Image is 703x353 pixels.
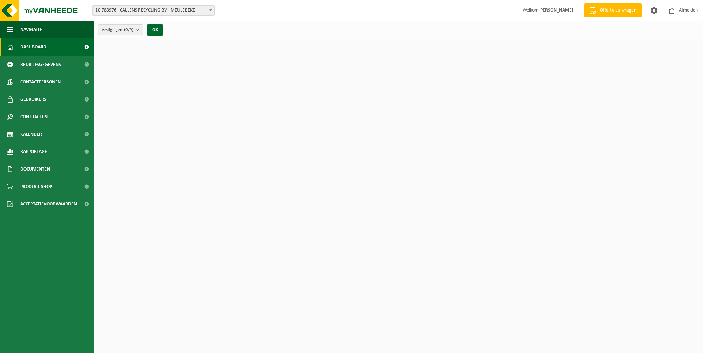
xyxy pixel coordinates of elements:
[20,143,47,160] span: Rapportage
[92,5,215,16] span: 10-783976 - CALLENS RECYCLING BV - MEULEBEKE
[124,28,133,32] count: (9/9)
[538,8,573,13] strong: [PERSON_NAME]
[20,108,48,126] span: Contracten
[20,38,46,56] span: Dashboard
[20,178,52,195] span: Product Shop
[20,21,42,38] span: Navigatie
[20,195,77,213] span: Acceptatievoorwaarden
[98,24,143,35] button: Vestigingen(9/9)
[20,91,46,108] span: Gebruikers
[20,126,42,143] span: Kalender
[102,25,133,35] span: Vestigingen
[93,6,214,15] span: 10-783976 - CALLENS RECYCLING BV - MEULEBEKE
[20,56,61,73] span: Bedrijfsgegevens
[598,7,638,14] span: Offerte aanvragen
[584,3,642,17] a: Offerte aanvragen
[147,24,163,36] button: OK
[20,73,61,91] span: Contactpersonen
[20,160,50,178] span: Documenten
